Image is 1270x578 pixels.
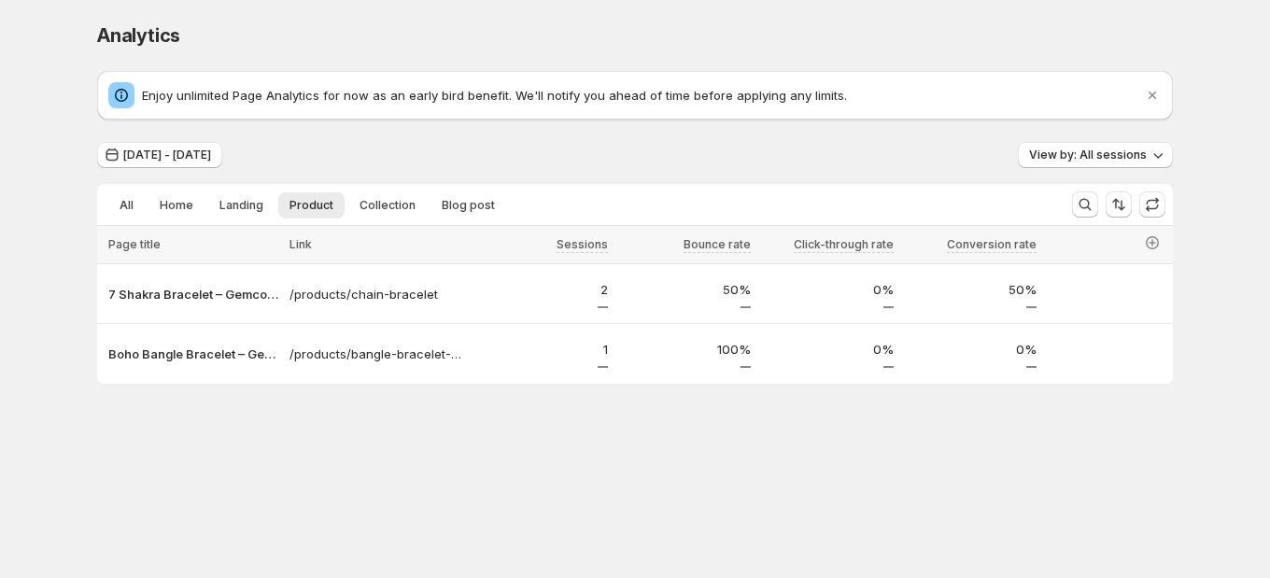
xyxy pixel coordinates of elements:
a: /products/bangle-bracelet-with-feathers [289,345,465,363]
span: Link [289,237,312,251]
span: Collection [360,198,416,213]
span: Click-through rate [794,237,894,252]
span: Bounce rate [684,237,751,252]
span: Home [160,198,193,213]
span: Product [289,198,333,213]
p: 50% [619,280,751,299]
p: 2 [476,280,608,299]
button: Sort the results [1106,191,1132,218]
p: 0% [762,280,894,299]
span: Analytics [97,24,180,47]
span: All [120,198,134,213]
button: View by: All sessions [1018,142,1173,168]
a: /products/chain-bracelet [289,285,465,303]
p: 50% [905,280,1037,299]
p: 0% [762,340,894,359]
span: [DATE] - [DATE] [123,148,211,162]
span: Page title [108,237,161,251]
span: Conversion rate [947,237,1037,252]
span: Blog post [442,198,495,213]
span: View by: All sessions [1029,148,1147,162]
button: [DATE] - [DATE] [97,142,222,168]
button: Search and filter results [1072,191,1098,218]
button: 7 Shakra Bracelet – Gemcommerce-ngale-dev-gemx [108,285,278,303]
p: 0% [905,340,1037,359]
button: Boho Bangle Bracelet – Gemcommerce-ngale-dev-gemx [108,345,278,363]
p: Enjoy unlimited Page Analytics for now as an early bird benefit. We'll notify you ahead of time b... [142,86,1143,105]
span: Landing [219,198,263,213]
span: Sessions [557,237,608,252]
button: Dismiss notification [1139,82,1165,108]
p: 1 [476,340,608,359]
p: 100% [619,340,751,359]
